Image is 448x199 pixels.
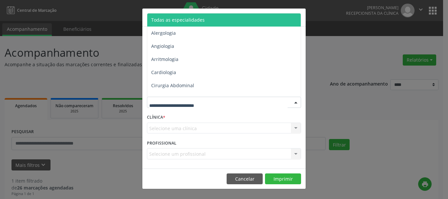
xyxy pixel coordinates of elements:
span: Cirurgia Abdominal [151,82,194,89]
span: Alergologia [151,30,176,36]
button: Imprimir [265,173,301,185]
span: Arritmologia [151,56,178,62]
label: PROFISSIONAL [147,138,176,148]
span: Cirurgia Bariatrica [151,95,192,102]
span: Cardiologia [151,69,176,75]
label: CLÍNICA [147,112,165,123]
button: Close [293,9,306,25]
span: Todas as especialidades [151,17,205,23]
h5: Relatório de agendamentos [147,13,222,22]
span: Angiologia [151,43,174,49]
button: Cancelar [227,173,263,185]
